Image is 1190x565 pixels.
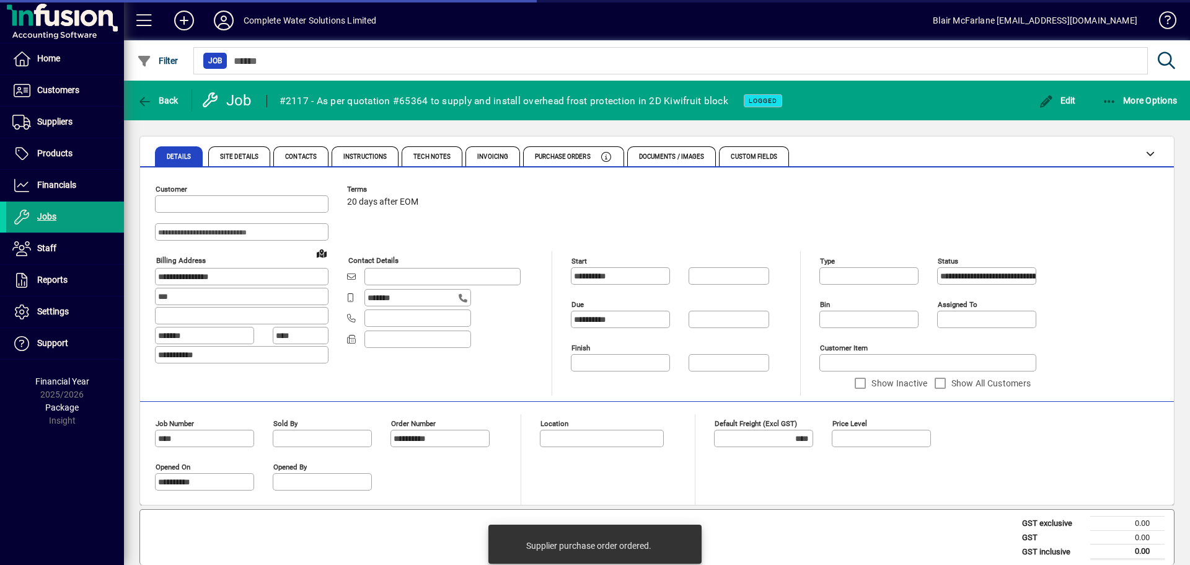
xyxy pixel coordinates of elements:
span: Edit [1039,96,1076,105]
span: Products [37,148,73,158]
mat-label: Job number [156,419,194,428]
span: Filter [137,56,178,66]
div: Complete Water Solutions Limited [244,11,377,30]
mat-label: Bin [820,300,830,309]
span: Back [137,96,178,105]
a: Home [6,43,124,74]
a: Customers [6,75,124,106]
mat-label: Finish [571,344,590,352]
span: Instructions [343,154,387,160]
a: Products [6,138,124,169]
button: Profile [204,9,244,32]
span: 20 days after EOM [347,197,418,207]
a: Knowledge Base [1150,2,1175,43]
app-page-header-button: Back [124,89,192,112]
span: Documents / Images [639,154,705,160]
button: Back [134,89,182,112]
span: Details [167,154,191,160]
span: Job [208,55,222,67]
button: Add [164,9,204,32]
mat-label: Status [938,257,958,265]
span: Customers [37,85,79,95]
mat-label: Sold by [273,419,297,428]
mat-label: Order number [391,419,436,428]
mat-label: Location [540,419,568,428]
td: 0.00 [1090,517,1165,531]
mat-label: Opened On [156,463,190,471]
mat-label: Customer [156,185,187,194]
span: Staff [37,243,56,253]
mat-label: Start [571,257,587,265]
td: 0.00 [1090,530,1165,545]
a: Suppliers [6,107,124,138]
span: Settings [37,306,69,316]
span: More Options [1102,96,1178,105]
a: Staff [6,233,124,264]
button: Edit [1036,89,1079,112]
span: Contacts [285,154,317,160]
td: GST [1016,530,1090,545]
span: Financials [37,180,76,190]
span: Invoicing [477,154,508,160]
mat-label: Due [571,300,584,309]
span: Package [45,403,79,412]
span: Suppliers [37,117,73,127]
span: LOGGED [749,97,777,105]
a: Financials [6,170,124,201]
button: More Options [1099,89,1181,112]
a: Support [6,328,124,359]
div: #2117 - As per quotation #65364 to supply and install overhead frost protection in 2D Kiwifruit b... [280,91,728,111]
td: 0.00 [1090,545,1165,559]
span: Terms [347,185,421,194]
span: Reports [37,275,68,285]
button: Filter [134,50,182,72]
span: Home [37,53,60,63]
span: Support [37,338,68,348]
span: Financial Year [35,376,89,386]
mat-label: Price Level [832,419,867,428]
span: Tech Notes [413,154,451,160]
a: View on map [312,243,332,263]
td: GST exclusive [1016,517,1090,531]
span: Jobs [37,211,56,221]
span: Site Details [220,154,258,160]
div: Job [201,91,254,110]
mat-label: Customer Item [820,344,868,352]
mat-label: Opened by [273,463,307,471]
mat-label: Type [820,257,835,265]
div: Supplier purchase order ordered. [526,540,651,552]
a: Settings [6,296,124,327]
mat-label: Assigned to [938,300,977,309]
mat-label: Default Freight (excl GST) [715,419,797,428]
span: Purchase Orders [535,154,591,160]
a: Reports [6,265,124,296]
span: Custom Fields [731,154,777,160]
td: GST inclusive [1016,545,1090,559]
div: Blair McFarlane [EMAIL_ADDRESS][DOMAIN_NAME] [933,11,1137,30]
